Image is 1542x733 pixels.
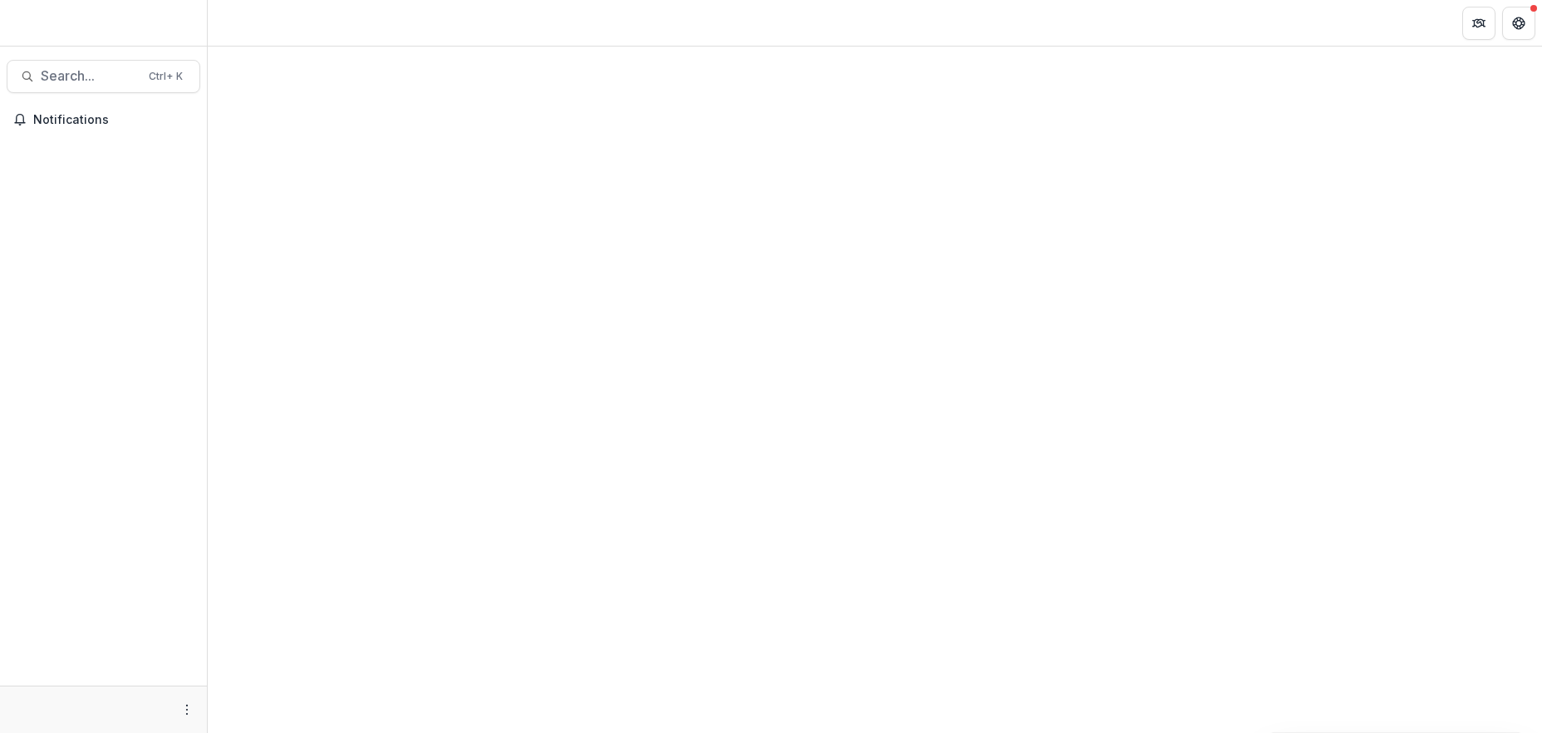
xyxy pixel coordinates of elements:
button: Get Help [1502,7,1535,40]
span: Notifications [33,113,194,127]
span: Search... [41,68,139,84]
button: Partners [1462,7,1495,40]
nav: breadcrumb [214,11,285,35]
div: Ctrl + K [145,67,186,86]
button: More [177,700,197,720]
button: Search... [7,60,200,93]
button: Notifications [7,106,200,133]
